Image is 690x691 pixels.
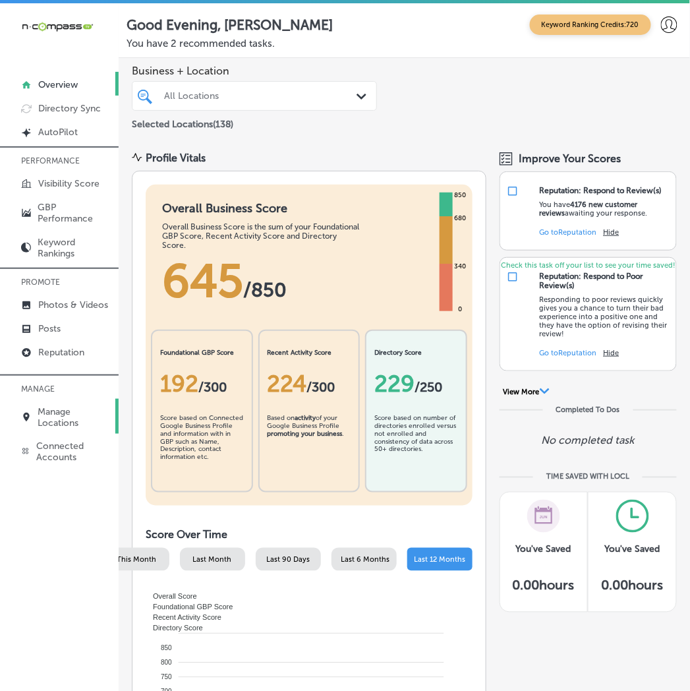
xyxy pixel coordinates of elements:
[604,349,619,357] button: Hide
[146,152,206,164] div: Profile Vitals
[556,406,620,414] div: Completed To Dos
[500,387,554,399] button: View More
[161,645,172,652] tspan: 850
[143,614,221,622] span: Recent Activity Score
[162,201,360,216] h1: Overall Business Score
[198,379,227,395] span: / 300
[143,603,233,611] span: Foundational GBP Score
[164,90,358,102] div: All Locations
[38,406,112,429] p: Manage Locations
[132,113,233,130] p: Selected Locations ( 138 )
[38,103,101,114] p: Directory Sync
[132,65,377,77] span: Business + Location
[602,578,664,593] h5: 0.00 hours
[162,253,243,309] span: 645
[540,295,670,338] p: Responding to poor reviews quickly gives you a chance to turn their bad experience into a positiv...
[604,228,619,237] button: Hide
[36,441,112,464] p: Connected Accounts
[243,278,287,302] span: / 850
[452,261,469,272] div: 340
[146,529,473,541] h2: Score Over Time
[143,593,197,601] span: Overall Score
[266,556,310,564] span: Last 90 Days
[516,544,571,555] h3: You've Saved
[38,323,61,334] p: Posts
[161,674,172,681] tspan: 750
[268,430,343,438] b: promoting your business
[307,379,335,395] span: /300
[162,222,360,250] div: Overall Business Score is the sum of your Foundational GBP Score, Recent Activity Score and Direc...
[540,200,638,218] strong: 4176 new customer reviews
[341,556,390,564] span: Last 6 Months
[38,178,100,189] p: Visibility Score
[21,20,94,33] img: 660ab0bf-5cc7-4cb8-ba1c-48b5ae0f18e60NCTV_CLogo_TV_Black_-500x88.png
[415,379,442,395] span: /250
[268,349,351,357] h2: Recent Activity Score
[160,414,244,480] div: Score based on Connected Google Business Profile and information with in GBP such as Name, Descri...
[268,370,351,398] div: 224
[452,190,469,200] div: 850
[38,79,78,90] p: Overview
[540,228,597,237] a: Go toReputation
[519,152,621,165] span: Improve Your Scores
[161,659,172,667] tspan: 800
[193,556,232,564] span: Last Month
[530,15,651,35] span: Keyword Ranking Credits: 720
[540,349,597,357] a: Go toReputation
[513,578,575,593] h5: 0.00 hours
[268,414,351,480] div: Based on of your Google Business Profile .
[38,347,84,358] p: Reputation
[143,624,203,632] span: Directory Score
[374,414,458,480] div: Score based on number of directories enrolled versus not enrolled and consistency of data across ...
[38,237,112,259] p: Keyword Rankings
[542,434,635,446] p: No completed task
[38,202,112,224] p: GBP Performance
[452,213,469,224] div: 680
[540,200,670,218] p: You have awaiting your response.
[127,16,333,33] p: Good Evening, [PERSON_NAME]
[605,544,660,555] h3: You've Saved
[540,186,662,195] div: Reputation: Respond to Review(s)
[500,261,676,270] p: Check this task off your list to see your time saved!
[540,272,670,290] div: Reputation: Respond to Poor Review(s)
[38,299,108,311] p: Photos & Videos
[117,556,156,564] span: This Month
[160,349,244,357] h2: Foundational GBP Score
[414,556,465,564] span: Last 12 Months
[295,414,316,422] b: activity
[374,349,458,357] h2: Directory Score
[127,38,682,49] p: You have 2 recommended tasks.
[546,473,629,481] div: TIME SAVED WITH LOCL
[374,370,458,398] div: 229
[38,127,78,138] p: AutoPilot
[456,304,465,315] div: 0
[160,370,244,398] div: 192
